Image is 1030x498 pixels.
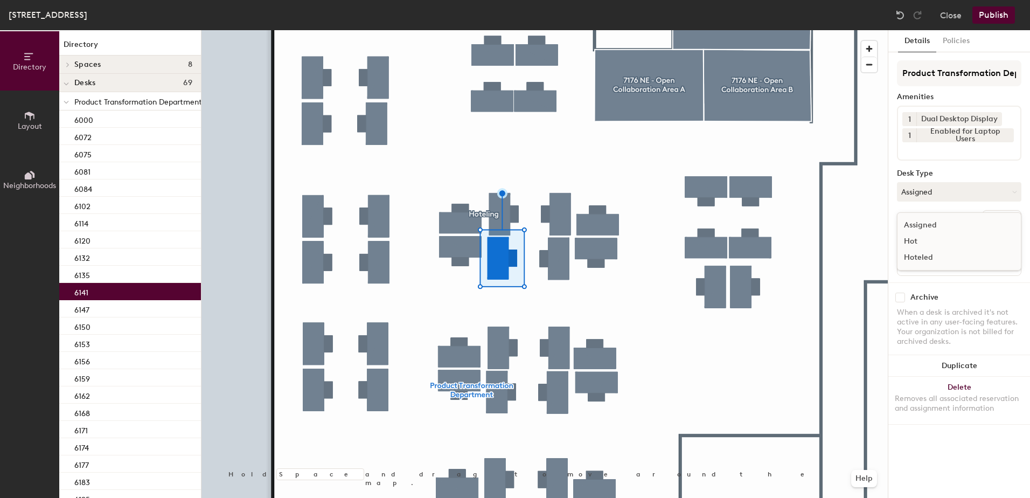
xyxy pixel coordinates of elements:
[74,113,93,125] p: 6000
[74,285,88,298] p: 6141
[897,250,1005,266] div: Hoteled
[74,182,92,194] p: 6084
[916,112,1002,126] div: Dual Desktop Display
[74,423,88,435] p: 6171
[74,199,91,211] p: 6102
[897,217,1005,233] div: Assigned
[74,164,91,177] p: 6081
[912,10,923,20] img: Redo
[74,389,90,401] p: 6162
[74,79,95,87] span: Desks
[74,440,89,453] p: 6174
[910,293,938,302] div: Archive
[902,112,916,126] button: 1
[74,251,90,263] p: 6132
[3,181,56,190] span: Neighborhoods
[74,371,90,384] p: 6159
[74,268,90,280] p: 6135
[908,130,911,141] span: 1
[972,6,1015,24] button: Publish
[9,8,87,22] div: [STREET_ADDRESS]
[902,128,916,142] button: 1
[888,377,1030,424] button: DeleteRemoves all associated reservation and assignment information
[940,6,962,24] button: Close
[74,60,101,69] span: Spaces
[74,130,92,142] p: 6072
[897,93,1021,101] div: Amenities
[916,128,1014,142] div: Enabled for Laptop Users
[851,470,877,487] button: Help
[74,406,90,418] p: 6168
[897,182,1021,202] button: Assigned
[897,169,1021,178] div: Desk Type
[13,63,46,72] span: Directory
[74,354,90,366] p: 6156
[897,308,1021,347] div: When a desk is archived it's not active in any user-facing features. Your organization is not bil...
[59,39,201,56] h1: Directory
[895,10,906,20] img: Undo
[895,394,1024,413] div: Removes all associated reservation and assignment information
[74,98,202,107] span: Product Transformation Department
[74,216,88,229] p: 6114
[18,122,42,131] span: Layout
[74,147,92,160] p: 6075
[74,475,90,487] p: 6183
[74,233,91,246] p: 6120
[183,79,192,87] span: 69
[936,30,976,52] button: Policies
[74,458,89,470] p: 6177
[74,320,91,332] p: 6150
[188,60,192,69] span: 8
[74,337,90,349] p: 6153
[908,114,911,125] span: 1
[897,233,1005,250] div: Hot
[898,30,936,52] button: Details
[888,355,1030,377] button: Duplicate
[74,302,89,315] p: 6147
[982,210,1021,229] button: Ungroup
